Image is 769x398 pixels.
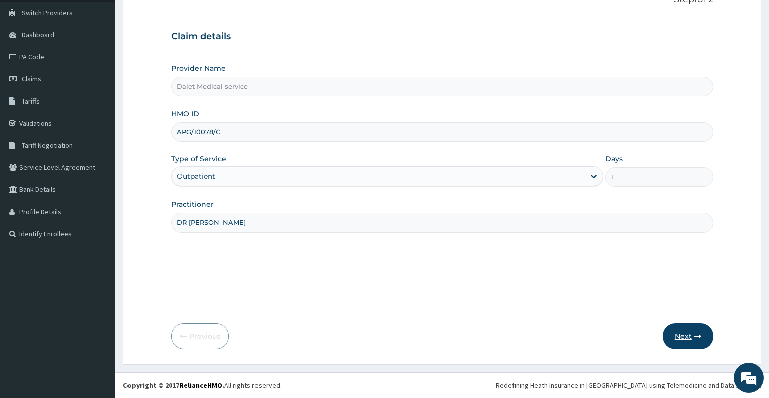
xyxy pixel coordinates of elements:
[22,141,73,150] span: Tariff Negotiation
[5,274,191,310] textarea: Type your message and hit 'Enter'
[177,171,215,181] div: Outpatient
[496,380,761,390] div: Redefining Heath Insurance in [GEOGRAPHIC_DATA] using Telemedicine and Data Science!
[171,199,214,209] label: Practitioner
[123,381,224,390] strong: Copyright © 2017 .
[179,381,222,390] a: RelianceHMO
[22,8,73,17] span: Switch Providers
[19,50,41,75] img: d_794563401_company_1708531726252_794563401
[22,74,41,83] span: Claims
[663,323,713,349] button: Next
[171,122,713,142] input: Enter HMO ID
[52,56,169,69] div: Chat with us now
[115,372,769,398] footer: All rights reserved.
[171,31,713,42] h3: Claim details
[171,323,229,349] button: Previous
[22,30,54,39] span: Dashboard
[171,213,713,232] input: Enter Name
[165,5,189,29] div: Minimize live chat window
[171,109,199,119] label: HMO ID
[22,96,40,106] span: Tariffs
[605,154,623,164] label: Days
[171,154,226,164] label: Type of Service
[58,127,139,228] span: We're online!
[171,63,226,73] label: Provider Name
